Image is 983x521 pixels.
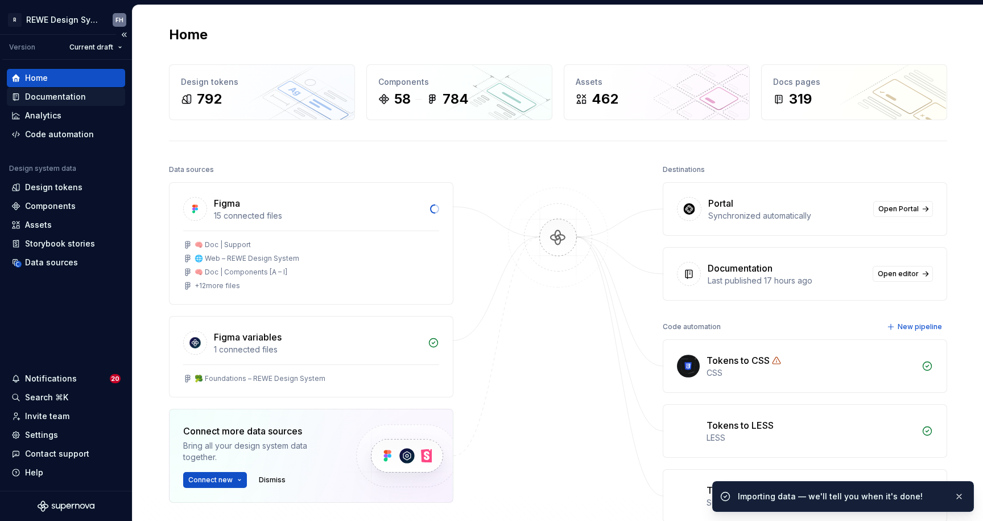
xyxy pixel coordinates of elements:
span: 20 [110,374,121,383]
div: Tokens to LESS [707,419,774,432]
div: 🧠 Doc | Components [A – I] [195,268,287,277]
div: Design system data [9,164,76,173]
button: New pipeline [883,319,947,335]
div: Portal [708,196,733,210]
button: Search ⌘K [7,388,125,407]
div: 792 [197,90,222,108]
a: Design tokens [7,178,125,196]
button: RREWE Design SystemFH [2,7,130,32]
span: Current draft [69,43,113,52]
div: Search ⌘K [25,392,68,403]
div: Destinations [663,162,705,178]
div: Invite team [25,411,69,422]
div: Code automation [25,129,94,140]
div: Data sources [25,257,78,268]
button: Collapse sidebar [116,27,132,43]
div: Design tokens [25,182,82,193]
div: Components [378,76,540,88]
a: Home [7,69,125,87]
a: Open editor [873,266,933,282]
div: Version [9,43,35,52]
div: Data sources [169,162,214,178]
div: FH [115,15,123,24]
a: Figma variables1 connected files🥦 Foundations – REWE Design System [169,316,453,397]
div: Settings [25,429,58,441]
div: Code automation [663,319,721,335]
div: Assets [576,76,738,88]
div: Storybook stories [25,238,95,249]
a: Components [7,197,125,215]
a: Design tokens792 [169,64,355,120]
div: Help [25,467,43,478]
div: 🥦 Foundations – REWE Design System [195,374,325,383]
div: Docs pages [773,76,935,88]
h2: Home [169,26,208,44]
div: Synchronized automatically [708,210,866,221]
div: CSS [707,367,915,379]
div: Home [25,72,48,84]
div: Documentation [708,261,773,275]
div: 🌐 Web – REWE Design System [195,254,299,263]
span: Dismiss [259,475,286,485]
div: Importing data — we'll tell you when it's done! [738,491,945,502]
a: Components58784 [366,64,552,120]
a: Assets [7,216,125,234]
div: + 12 more files [195,281,240,290]
div: Figma variables [214,330,282,344]
div: 58 [394,90,411,108]
div: 15 connected files [214,210,423,221]
div: Contact support [25,448,89,460]
div: 1 connected files [214,344,421,355]
svg: Supernova Logo [38,501,94,512]
span: Connect new [188,475,233,485]
div: Tokens to CSS [707,354,770,367]
a: Analytics [7,106,125,125]
button: Contact support [7,445,125,463]
a: Settings [7,426,125,444]
div: Design tokens [181,76,343,88]
div: Notifications [25,373,77,384]
button: Notifications20 [7,370,125,388]
span: Open editor [878,269,919,278]
div: REWE Design System [26,14,99,26]
div: Assets [25,219,52,231]
button: Help [7,463,125,482]
div: Connect more data sources [183,424,337,438]
div: 319 [789,90,812,108]
a: Open Portal [873,201,933,217]
div: Analytics [25,110,61,121]
button: Current draft [64,39,127,55]
a: Invite team [7,407,125,425]
span: New pipeline [898,322,942,331]
div: Figma [214,196,240,210]
div: R [8,13,22,27]
div: LESS [707,432,915,444]
div: Last published 17 hours ago [708,275,866,286]
a: Code automation [7,125,125,143]
div: 🧠 Doc | Support [195,240,251,249]
div: Components [25,200,76,212]
span: Open Portal [878,204,919,214]
a: Storybook stories [7,235,125,253]
a: Docs pages319 [761,64,947,120]
a: Data sources [7,253,125,272]
a: Assets462 [564,64,750,120]
div: 784 [443,90,469,108]
a: Figma15 connected files🧠 Doc | Support🌐 Web – REWE Design System🧠 Doc | Components [A – I]+12more... [169,182,453,305]
div: Bring all your design system data together. [183,440,337,463]
div: 462 [592,90,618,108]
div: Documentation [25,91,86,102]
button: Connect new [183,472,247,488]
button: Dismiss [254,472,291,488]
a: Documentation [7,88,125,106]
